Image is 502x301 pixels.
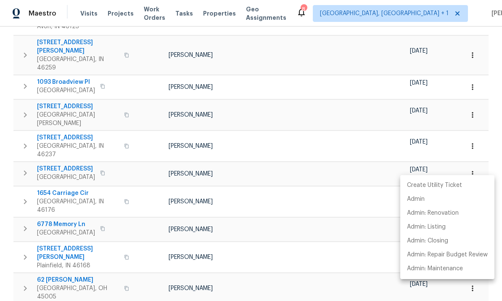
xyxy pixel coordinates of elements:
[407,237,448,245] p: Admin: Closing
[407,195,425,204] p: Admin
[407,250,488,259] p: Admin: Repair Budget Review
[407,181,462,190] p: Create Utility Ticket
[407,209,459,218] p: Admin: Renovation
[407,223,446,232] p: Admin: Listing
[407,264,463,273] p: Admin: Maintenance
